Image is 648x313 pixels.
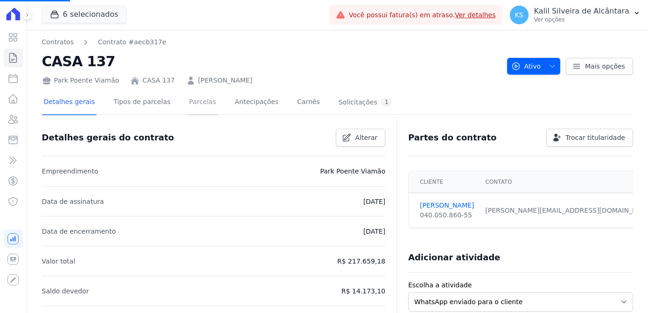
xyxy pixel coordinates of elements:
[187,90,218,115] a: Parcelas
[42,132,174,143] h3: Detalhes gerais do contrato
[546,129,633,146] a: Trocar titularidade
[42,256,76,267] p: Valor total
[420,201,474,210] a: [PERSON_NAME]
[409,171,480,193] th: Cliente
[337,256,385,267] p: R$ 217.659,18
[42,37,500,47] nav: Breadcrumb
[42,76,119,85] div: Park Poente Viamão
[42,6,126,23] button: 6 selecionados
[363,196,385,207] p: [DATE]
[534,16,629,23] p: Ver opções
[337,90,394,115] a: Solicitações1
[534,7,629,16] p: Kalil Silveira de Alcântara
[233,90,280,115] a: Antecipações
[420,210,474,220] div: 040.050.860-55
[381,98,392,107] div: 1
[336,129,385,146] a: Alterar
[111,90,172,115] a: Tipos de parcelas
[142,76,174,85] a: CASA 137
[42,37,74,47] a: Contratos
[502,2,648,28] button: KS Kalil Silveira de Alcântara Ver opções
[566,58,633,75] a: Mais opções
[585,62,625,71] span: Mais opções
[295,90,322,115] a: Carnês
[42,285,89,297] p: Saldo devedor
[408,132,497,143] h3: Partes do contrato
[341,285,385,297] p: R$ 14.173,10
[515,12,523,18] span: KS
[339,98,392,107] div: Solicitações
[42,37,167,47] nav: Breadcrumb
[408,280,633,290] label: Escolha a atividade
[363,226,385,237] p: [DATE]
[355,133,377,142] span: Alterar
[349,10,496,20] span: Você possui fatura(s) em atraso.
[198,76,252,85] a: [PERSON_NAME]
[408,252,500,263] h3: Adicionar atividade
[42,51,500,72] h2: CASA 137
[42,226,116,237] p: Data de encerramento
[565,133,625,142] span: Trocar titularidade
[98,37,166,47] a: Contrato #aecb317e
[42,196,104,207] p: Data de assinatura
[455,11,496,19] a: Ver detalhes
[320,166,385,177] p: Park Poente Viamão
[511,58,541,75] span: Ativo
[42,90,97,115] a: Detalhes gerais
[507,58,561,75] button: Ativo
[42,166,98,177] p: Empreendimento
